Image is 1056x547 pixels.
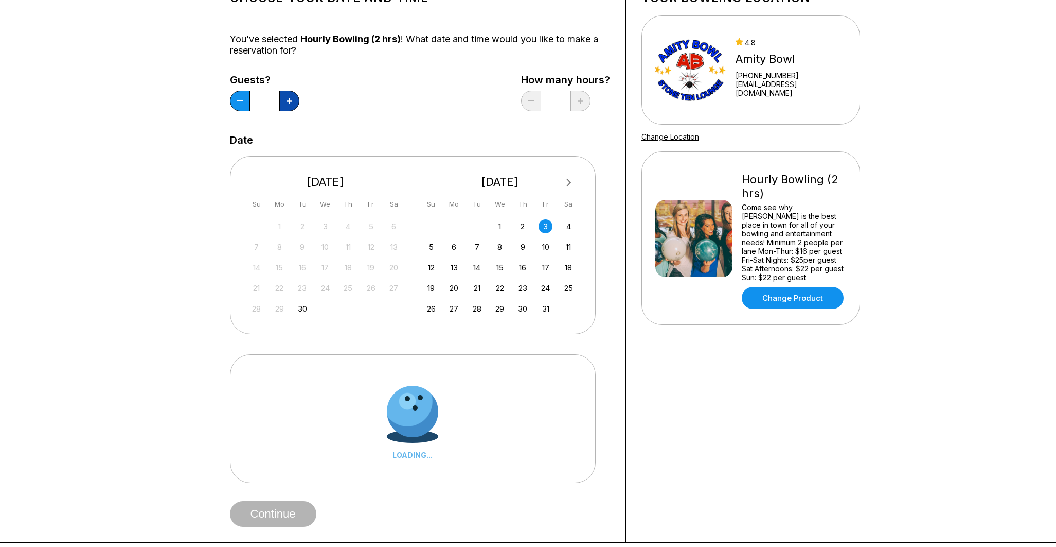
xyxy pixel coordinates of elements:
[318,261,332,275] div: Not available Wednesday, September 17th, 2025
[273,281,287,295] div: Not available Monday, September 22nd, 2025
[516,302,530,316] div: Choose Thursday, October 30th, 2025
[516,240,530,254] div: Choose Thursday, October 9th, 2025
[742,203,846,282] div: Come see why [PERSON_NAME] is the best place in town for all of your bowling and entertainment ne...
[424,261,438,275] div: Choose Sunday, October 12th, 2025
[248,218,403,316] div: month 2025-09
[249,261,263,275] div: Not available Sunday, September 14th, 2025
[493,219,507,233] div: Choose Wednesday, October 1st, 2025
[424,240,438,254] div: Choose Sunday, October 5th, 2025
[295,219,309,233] div: Not available Tuesday, September 2nd, 2025
[539,240,552,254] div: Choose Friday, October 10th, 2025
[470,302,484,316] div: Choose Tuesday, October 28th, 2025
[273,240,287,254] div: Not available Monday, September 8th, 2025
[318,219,332,233] div: Not available Wednesday, September 3rd, 2025
[516,197,530,211] div: Th
[318,240,332,254] div: Not available Wednesday, September 10th, 2025
[249,240,263,254] div: Not available Sunday, September 7th, 2025
[493,281,507,295] div: Choose Wednesday, October 22nd, 2025
[364,281,378,295] div: Not available Friday, September 26th, 2025
[539,302,552,316] div: Choose Friday, October 31st, 2025
[273,219,287,233] div: Not available Monday, September 1st, 2025
[387,451,438,459] div: LOADING...
[295,261,309,275] div: Not available Tuesday, September 16th, 2025
[295,197,309,211] div: Tu
[387,261,401,275] div: Not available Saturday, September 20th, 2025
[424,281,438,295] div: Choose Sunday, October 19th, 2025
[736,80,846,97] a: [EMAIL_ADDRESS][DOMAIN_NAME]
[447,197,461,211] div: Mo
[295,302,309,316] div: Choose Tuesday, September 30th, 2025
[387,197,401,211] div: Sa
[493,197,507,211] div: We
[561,175,577,191] button: Next Month
[539,281,552,295] div: Choose Friday, October 24th, 2025
[387,240,401,254] div: Not available Saturday, September 13th, 2025
[249,302,263,316] div: Not available Sunday, September 28th, 2025
[318,197,332,211] div: We
[341,219,355,233] div: Not available Thursday, September 4th, 2025
[516,261,530,275] div: Choose Thursday, October 16th, 2025
[364,240,378,254] div: Not available Friday, September 12th, 2025
[736,52,846,66] div: Amity Bowl
[742,173,846,200] div: Hourly Bowling (2 hrs)
[521,74,610,86] label: How many hours?
[736,71,846,80] div: [PHONE_NUMBER]
[273,302,287,316] div: Not available Monday, September 29th, 2025
[420,175,580,189] div: [DATE]
[300,33,401,44] span: Hourly Bowling (2 hrs)
[493,302,507,316] div: Choose Wednesday, October 29th, 2025
[387,219,401,233] div: Not available Saturday, September 6th, 2025
[516,219,530,233] div: Choose Thursday, October 2nd, 2025
[655,31,727,109] img: Amity Bowl
[539,261,552,275] div: Choose Friday, October 17th, 2025
[273,261,287,275] div: Not available Monday, September 15th, 2025
[562,281,576,295] div: Choose Saturday, October 25th, 2025
[249,197,263,211] div: Su
[655,200,732,277] img: Hourly Bowling (2 hrs)
[364,219,378,233] div: Not available Friday, September 5th, 2025
[364,197,378,211] div: Fr
[562,219,576,233] div: Choose Saturday, October 4th, 2025
[641,132,699,141] a: Change Location
[341,197,355,211] div: Th
[447,261,461,275] div: Choose Monday, October 13th, 2025
[516,281,530,295] div: Choose Thursday, October 23rd, 2025
[470,197,484,211] div: Tu
[447,281,461,295] div: Choose Monday, October 20th, 2025
[539,219,552,233] div: Choose Friday, October 3rd, 2025
[539,197,552,211] div: Fr
[364,261,378,275] div: Not available Friday, September 19th, 2025
[736,38,846,47] div: 4.8
[230,74,299,86] label: Guests?
[470,261,484,275] div: Choose Tuesday, October 14th, 2025
[470,240,484,254] div: Choose Tuesday, October 7th, 2025
[249,281,263,295] div: Not available Sunday, September 21st, 2025
[341,240,355,254] div: Not available Thursday, September 11th, 2025
[318,281,332,295] div: Not available Wednesday, September 24th, 2025
[424,302,438,316] div: Choose Sunday, October 26th, 2025
[423,218,577,316] div: month 2025-10
[447,240,461,254] div: Choose Monday, October 6th, 2025
[493,240,507,254] div: Choose Wednesday, October 8th, 2025
[295,240,309,254] div: Not available Tuesday, September 9th, 2025
[447,302,461,316] div: Choose Monday, October 27th, 2025
[562,261,576,275] div: Choose Saturday, October 18th, 2025
[742,287,844,309] a: Change Product
[493,261,507,275] div: Choose Wednesday, October 15th, 2025
[562,197,576,211] div: Sa
[273,197,287,211] div: Mo
[387,281,401,295] div: Not available Saturday, September 27th, 2025
[562,240,576,254] div: Choose Saturday, October 11th, 2025
[341,261,355,275] div: Not available Thursday, September 18th, 2025
[246,175,405,189] div: [DATE]
[230,33,610,56] div: You’ve selected ! What date and time would you like to make a reservation for?
[470,281,484,295] div: Choose Tuesday, October 21st, 2025
[424,197,438,211] div: Su
[295,281,309,295] div: Not available Tuesday, September 23rd, 2025
[341,281,355,295] div: Not available Thursday, September 25th, 2025
[230,134,253,146] label: Date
